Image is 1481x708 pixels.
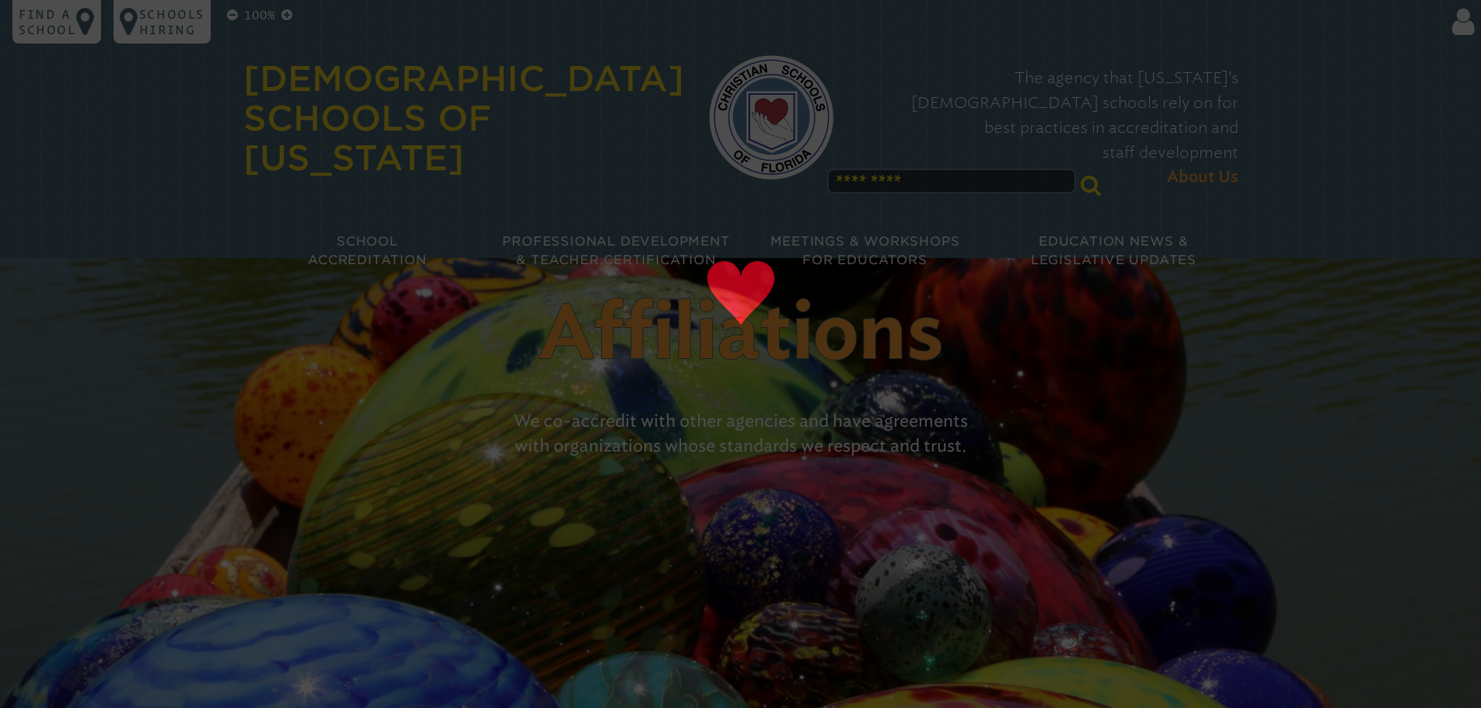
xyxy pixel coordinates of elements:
[19,6,76,37] p: Find a school
[1167,165,1238,190] span: About Us
[770,234,960,267] span: Meetings & Workshops for Educators
[308,234,426,267] span: School Accreditation
[502,234,729,267] span: Professional Development & Teacher Certification
[709,55,833,180] img: csf-logo-web-colors.png
[402,403,1080,465] p: We co-accredit with other agencies and have agreements with organizations whose standards we resp...
[139,6,204,37] p: Schools Hiring
[243,58,684,178] a: [DEMOGRAPHIC_DATA] Schools of [US_STATE]
[858,65,1238,190] p: The agency that [US_STATE]’s [DEMOGRAPHIC_DATA] schools rely on for best practices in accreditati...
[341,295,1140,378] h1: Affiliations
[241,6,278,25] p: 100%
[1031,234,1196,267] span: Education News & Legislative Updates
